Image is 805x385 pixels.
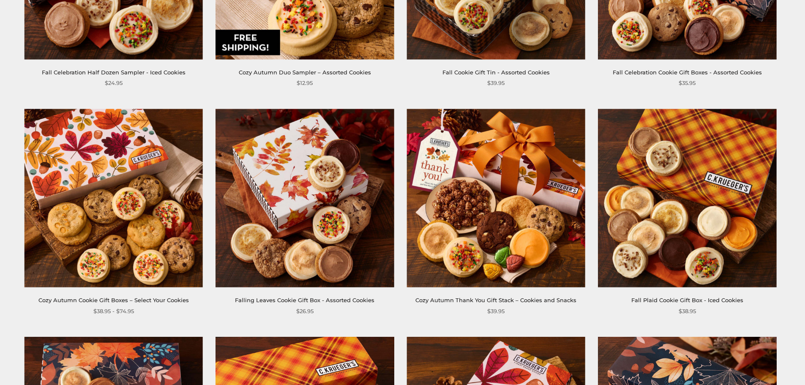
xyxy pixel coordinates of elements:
[679,79,696,87] span: $35.95
[25,109,203,287] img: Cozy Autumn Cookie Gift Boxes – Select Your Cookies
[105,79,123,87] span: $24.95
[216,109,394,287] img: Falling Leaves Cookie Gift Box - Assorted Cookies
[487,307,505,316] span: $39.95
[235,297,374,303] a: Falling Leaves Cookie Gift Box - Assorted Cookies
[598,109,776,287] img: Fall Plaid Cookie Gift Box - Iced Cookies
[442,69,550,76] a: Fall Cookie Gift Tin - Assorted Cookies
[7,353,87,378] iframe: Sign Up via Text for Offers
[415,297,576,303] a: Cozy Autumn Thank You Gift Stack – Cookies and Snacks
[487,79,505,87] span: $39.95
[631,297,743,303] a: Fall Plaid Cookie Gift Box - Iced Cookies
[613,69,762,76] a: Fall Celebration Cookie Gift Boxes - Assorted Cookies
[93,307,134,316] span: $38.95 - $74.95
[297,79,313,87] span: $12.95
[42,69,186,76] a: Fall Celebration Half Dozen Sampler - Iced Cookies
[38,297,189,303] a: Cozy Autumn Cookie Gift Boxes – Select Your Cookies
[407,109,585,287] img: Cozy Autumn Thank You Gift Stack – Cookies and Snacks
[239,69,371,76] a: Cozy Autumn Duo Sampler – Assorted Cookies
[296,307,314,316] span: $26.95
[679,307,696,316] span: $38.95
